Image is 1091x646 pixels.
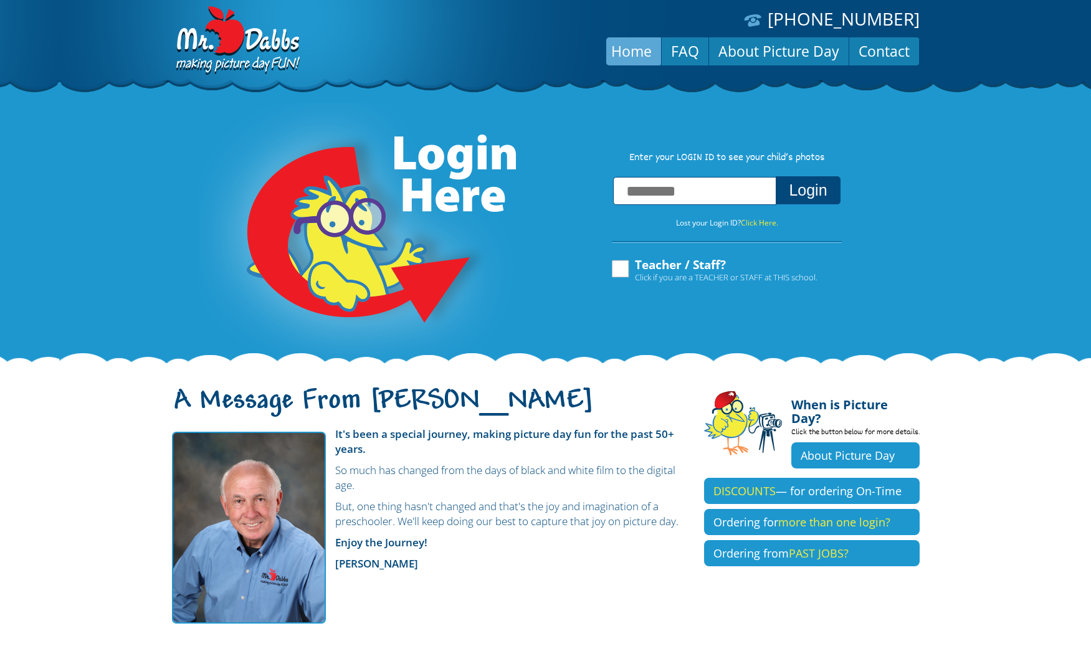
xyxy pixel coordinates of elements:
img: Login Here [199,103,518,364]
a: [PHONE_NUMBER] [768,7,920,31]
a: Ordering formore than one login? [704,509,920,535]
p: Enter your LOGIN ID to see your child’s photos [599,151,855,165]
img: Mr. Dabbs [172,432,326,624]
span: PAST JOBS? [789,546,849,561]
img: Dabbs Company [172,6,302,76]
a: FAQ [662,36,708,66]
a: Click Here. [741,217,778,228]
a: About Picture Day [709,36,849,66]
a: Contact [849,36,919,66]
a: DISCOUNTS— for ordering On-Time [704,478,920,504]
h4: When is Picture Day? [791,391,920,425]
strong: [PERSON_NAME] [335,556,418,571]
a: About Picture Day [791,442,920,468]
label: Teacher / Staff? [610,259,817,282]
strong: Enjoy the Journey! [335,535,427,549]
p: Lost your Login ID? [599,216,855,230]
span: more than one login? [778,515,890,530]
h1: A Message From [PERSON_NAME] [172,396,685,422]
strong: It's been a special journey, making picture day fun for the past 50+ years. [335,427,674,456]
a: Ordering fromPAST JOBS? [704,540,920,566]
span: Click if you are a TEACHER or STAFF at THIS school. [635,271,817,283]
p: So much has changed from the days of black and white film to the digital age. [172,463,685,493]
button: Login [776,176,840,204]
p: Click the button below for more details. [791,425,920,442]
span: DISCOUNTS [713,483,776,498]
p: But, one thing hasn't changed and that's the joy and imagination of a preschooler. We'll keep doi... [172,499,685,529]
a: Home [602,36,661,66]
